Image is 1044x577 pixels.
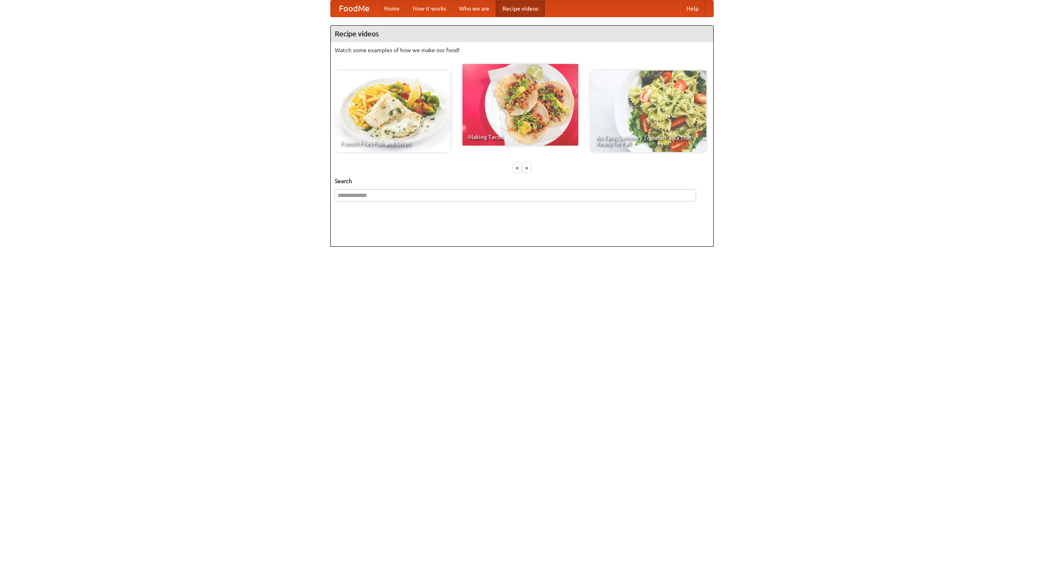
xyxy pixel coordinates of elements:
[513,163,521,173] div: «
[378,0,406,17] a: Home
[335,177,709,185] h5: Search
[680,0,705,17] a: Help
[331,26,713,42] h4: Recipe videos
[468,134,573,140] span: Making Tacos
[591,71,706,152] a: An Easy, Summery Tomato Pasta That's Ready for Fall
[331,0,378,17] a: FoodMe
[453,0,496,17] a: Who we are
[335,71,451,152] a: French Fries Fish and Chips
[496,0,545,17] a: Recipe videos
[523,163,531,173] div: »
[406,0,453,17] a: How it works
[335,46,709,54] p: Watch some examples of how we make our food!
[462,64,578,146] a: Making Tacos
[341,141,445,146] span: French Fries Fish and Chips
[596,135,701,146] span: An Easy, Summery Tomato Pasta That's Ready for Fall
